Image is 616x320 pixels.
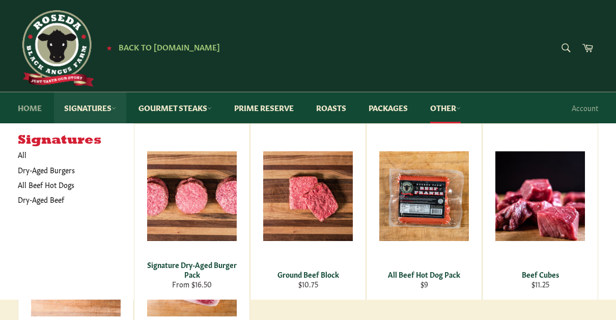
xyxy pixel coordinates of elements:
[306,92,356,123] a: Roasts
[128,92,222,123] a: Gourmet Steaks
[134,123,250,300] a: Signature Dry-Aged Burger Pack Signature Dry-Aged Burger Pack From $16.50
[141,279,243,289] div: From $16.50
[250,123,366,300] a: Ground Beef Block Ground Beef Block $10.75
[224,92,304,123] a: Prime Reserve
[257,270,359,279] div: Ground Beef Block
[13,192,124,207] a: Dry-Aged Beef
[257,279,359,289] div: $10.75
[358,92,418,123] a: Packages
[101,43,220,51] a: ★ Back to [DOMAIN_NAME]
[13,147,134,162] a: All
[106,43,112,51] span: ★
[366,123,482,300] a: All Beef Hot Dog Pack All Beef Hot Dog Pack $9
[489,279,592,289] div: $11.25
[13,163,124,177] a: Dry-Aged Burgers
[373,270,475,279] div: All Beef Hot Dog Pack
[482,123,598,300] a: Beef Cubes Beef Cubes $11.25
[8,92,52,123] a: Home
[420,92,471,123] a: Other
[147,151,237,241] img: Signature Dry-Aged Burger Pack
[119,41,220,52] span: Back to [DOMAIN_NAME]
[495,151,585,241] img: Beef Cubes
[263,151,353,241] img: Ground Beef Block
[54,92,126,123] a: Signatures
[141,260,243,280] div: Signature Dry-Aged Burger Pack
[489,270,592,279] div: Beef Cubes
[379,151,469,241] img: All Beef Hot Dog Pack
[18,134,134,148] h5: Signatures
[13,177,124,192] a: All Beef Hot Dogs
[567,93,603,123] a: Account
[18,10,94,87] img: Roseda Beef
[373,279,475,289] div: $9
